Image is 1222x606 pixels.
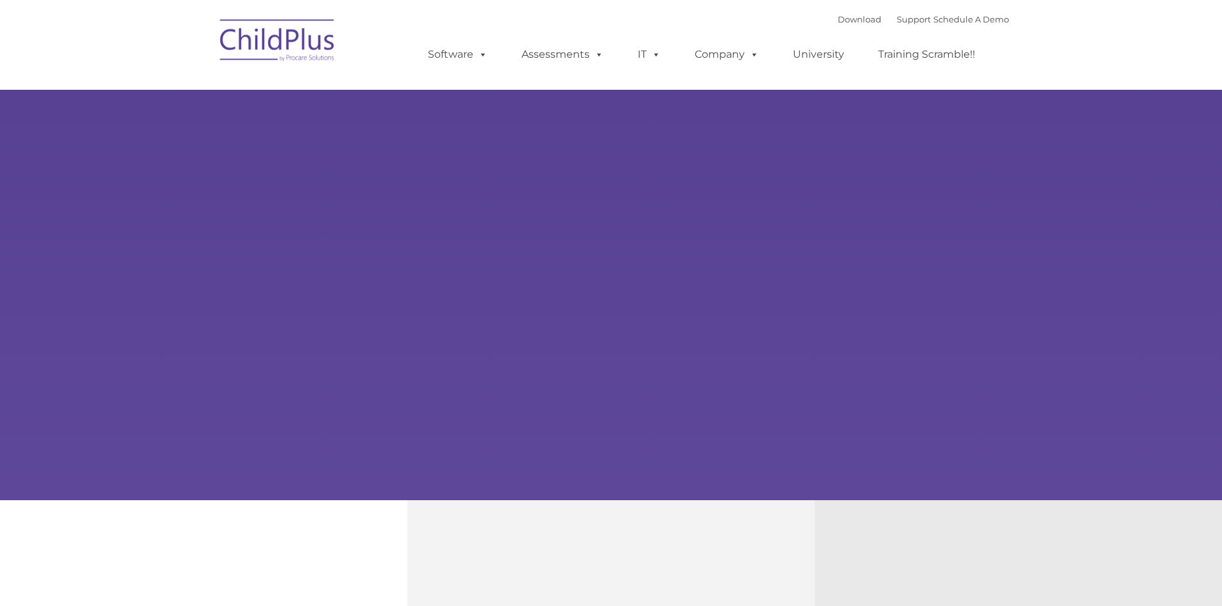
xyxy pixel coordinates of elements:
[838,14,881,24] a: Download
[509,42,616,67] a: Assessments
[838,14,1009,24] font: |
[625,42,674,67] a: IT
[682,42,772,67] a: Company
[780,42,857,67] a: University
[933,14,1009,24] a: Schedule A Demo
[214,10,342,74] img: ChildPlus by Procare Solutions
[415,42,500,67] a: Software
[865,42,988,67] a: Training Scramble!!
[897,14,931,24] a: Support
